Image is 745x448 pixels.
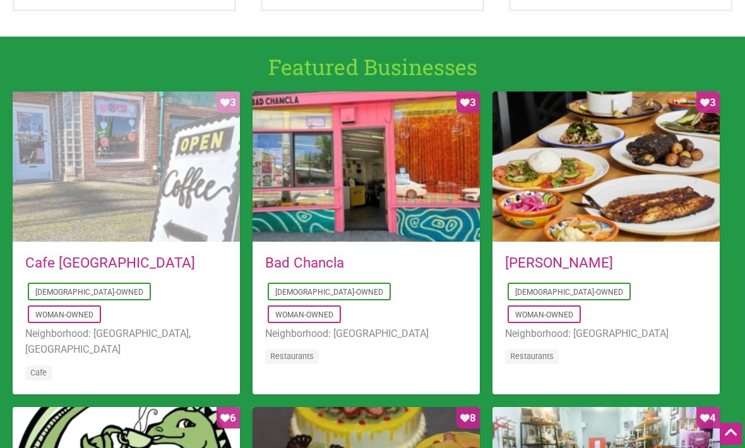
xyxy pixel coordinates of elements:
a: [DEMOGRAPHIC_DATA]-Owned [515,288,623,297]
li: Neighborhood: [GEOGRAPHIC_DATA] [265,326,467,342]
li: Neighborhood: [GEOGRAPHIC_DATA], [GEOGRAPHIC_DATA] [25,326,227,358]
a: [DEMOGRAPHIC_DATA]-Owned [275,288,383,297]
a: [DEMOGRAPHIC_DATA]-Owned [35,288,143,297]
div: Scroll Back to Top [720,423,742,445]
a: Restaurants [510,351,554,361]
a: Cafe [GEOGRAPHIC_DATA] [25,254,195,271]
a: Bad Chancla [265,254,344,271]
h1: Featured Businesses [10,52,735,82]
li: Neighborhood: [GEOGRAPHIC_DATA] [505,326,707,342]
a: Woman-Owned [515,310,573,319]
a: Woman-Owned [35,310,93,319]
a: Cafe [30,368,47,377]
a: [PERSON_NAME] [505,254,613,271]
a: Woman-Owned [275,310,333,319]
a: Restaurants [270,351,314,361]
